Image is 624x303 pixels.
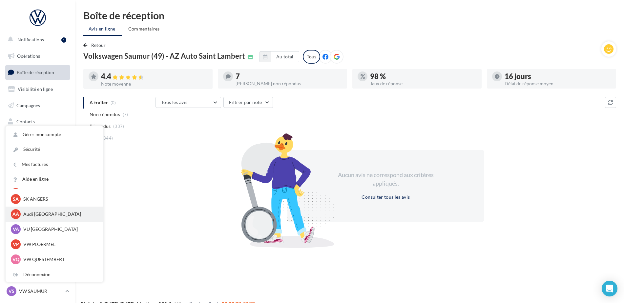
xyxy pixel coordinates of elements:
span: VQ [12,256,19,263]
button: Tous les avis [156,97,221,108]
span: Retour [91,42,106,48]
a: Contacts [4,115,72,129]
button: Au total [260,51,299,62]
div: Délai de réponse moyen [505,81,611,86]
span: SA [13,196,19,202]
span: Commentaires [128,26,160,32]
span: (337) [113,124,124,129]
a: Mes factures [6,157,103,172]
div: Taux de réponse [370,81,476,86]
p: SK ANGERS [23,196,95,202]
span: (344) [102,135,113,141]
a: Boîte de réception [4,65,72,79]
div: 4.4 [101,73,207,80]
span: Tous les avis [161,99,188,105]
div: Note moyenne [101,82,207,86]
p: VW PLOERMEL [23,241,95,248]
div: 98 % [370,73,476,80]
span: Visibilité en ligne [18,86,53,92]
a: Campagnes [4,99,72,112]
span: Opérations [17,53,40,59]
span: Boîte de réception [17,70,54,75]
a: Visibilité en ligne [4,82,72,96]
a: Sécurité [6,142,103,157]
a: Calendrier [4,148,72,161]
span: Notifications [17,37,44,42]
div: 16 jours [505,73,611,80]
span: Non répondus [90,111,120,118]
div: Boîte de réception [83,10,616,20]
span: Campagnes [16,102,40,108]
div: 1 [61,37,66,43]
a: Campagnes DataOnDemand [4,186,72,205]
div: Déconnexion [6,267,103,282]
button: Au total [271,51,299,62]
button: Filtrer par note [223,97,273,108]
div: [PERSON_NAME] non répondus [236,81,342,86]
button: Retour [83,41,109,49]
a: Aide en ligne [6,172,103,187]
button: Consulter tous les avis [359,193,412,201]
button: Notifications 1 [4,33,69,47]
div: 7 [236,73,342,80]
div: Open Intercom Messenger [602,281,617,296]
span: AA [12,211,19,217]
div: Tous [303,50,320,64]
span: VS [9,288,14,294]
p: VW QUESTEMBERT [23,256,95,263]
span: Répondus [90,123,111,130]
a: Médiathèque [4,131,72,145]
span: (7) [123,112,128,117]
p: Audi [GEOGRAPHIC_DATA] [23,211,95,217]
a: VS VW SAUMUR [5,285,70,297]
span: VA [13,226,19,232]
p: VU [GEOGRAPHIC_DATA] [23,226,95,232]
p: VW SAUMUR [19,288,63,294]
a: Gérer mon compte [6,127,103,142]
span: Contacts [16,119,35,124]
a: Opérations [4,49,72,63]
span: Volkswagen Saumur (49) - AZ Auto Saint Lambert [83,52,245,60]
div: Aucun avis ne correspond aux critères appliqués. [329,171,442,188]
span: VP [13,241,19,248]
a: PLV et print personnalisable [4,164,72,183]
